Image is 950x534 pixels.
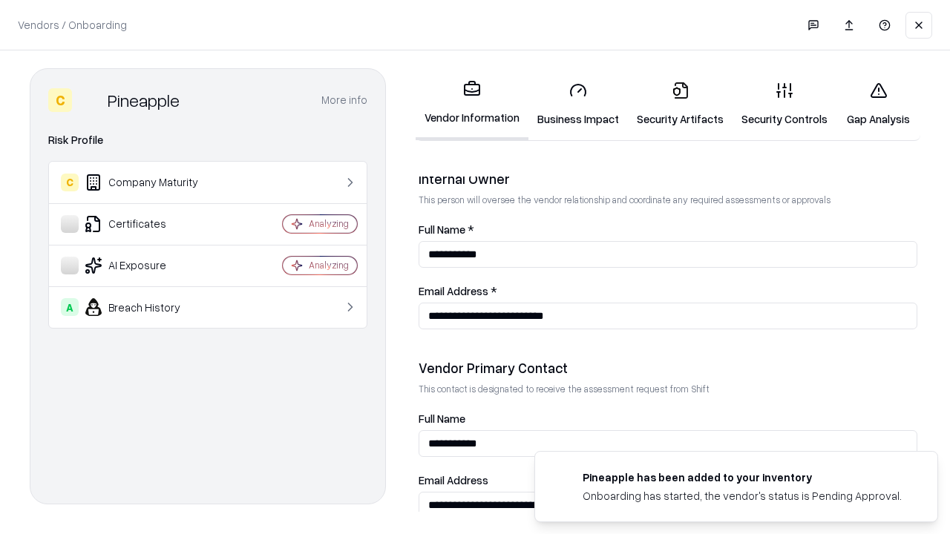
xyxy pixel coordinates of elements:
div: Pineapple [108,88,180,112]
p: This contact is designated to receive the assessment request from Shift [419,383,917,395]
div: Vendor Primary Contact [419,359,917,377]
a: Vendor Information [416,68,528,140]
div: Analyzing [309,259,349,271]
button: More info [321,87,367,113]
a: Gap Analysis [836,70,920,139]
label: Full Name * [419,224,917,235]
a: Business Impact [528,70,628,139]
div: Company Maturity [61,174,238,191]
div: Internal Owner [419,170,917,188]
a: Security Controls [733,70,836,139]
img: Pineapple [78,88,102,112]
div: Breach History [61,298,238,316]
div: AI Exposure [61,257,238,274]
div: Risk Profile [48,131,367,149]
img: pineappleenergy.com [553,469,571,487]
div: C [61,174,79,191]
div: Analyzing [309,217,349,230]
label: Full Name [419,413,917,424]
label: Email Address [419,475,917,486]
div: Onboarding has started, the vendor's status is Pending Approval. [583,488,902,504]
p: Vendors / Onboarding [18,17,127,33]
a: Security Artifacts [628,70,733,139]
div: Pineapple has been added to your inventory [583,469,902,485]
p: This person will oversee the vendor relationship and coordinate any required assessments or appro... [419,194,917,206]
label: Email Address * [419,286,917,297]
div: A [61,298,79,316]
div: C [48,88,72,112]
div: Certificates [61,215,238,233]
